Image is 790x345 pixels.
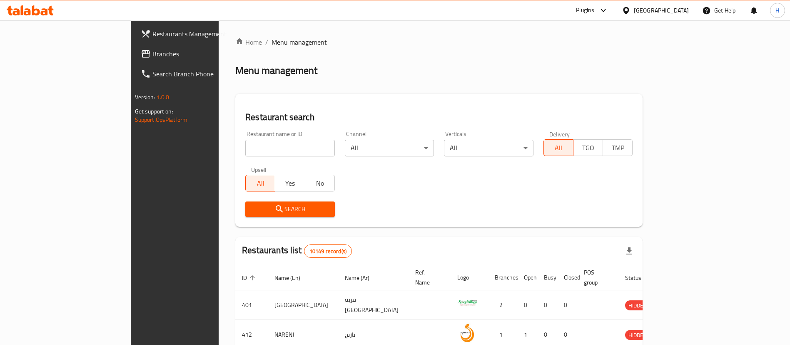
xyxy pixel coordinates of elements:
[152,29,256,39] span: Restaurants Management
[135,92,155,103] span: Version:
[265,37,268,47] li: /
[134,44,263,64] a: Branches
[537,290,557,320] td: 0
[606,142,629,154] span: TMP
[457,293,478,314] img: Spicy Village
[619,241,639,261] div: Export file
[573,139,603,156] button: TGO
[345,140,434,156] div: All
[625,330,650,340] span: HIDDEN
[152,49,256,59] span: Branches
[577,142,600,154] span: TGO
[415,267,441,287] span: Ref. Name
[517,265,537,290] th: Open
[279,177,302,189] span: Yes
[488,265,517,290] th: Branches
[249,177,272,189] span: All
[252,204,328,214] span: Search
[152,69,256,79] span: Search Branch Phone
[245,140,335,156] input: Search for restaurant name or ID..
[305,175,335,191] button: No
[543,139,573,156] button: All
[345,273,380,283] span: Name (Ar)
[134,24,263,44] a: Restaurants Management
[457,322,478,343] img: NARENJ
[625,273,652,283] span: Status
[134,64,263,84] a: Search Branch Phone
[549,131,570,137] label: Delivery
[242,244,352,258] h2: Restaurants list
[338,290,409,320] td: قرية [GEOGRAPHIC_DATA]
[268,290,338,320] td: [GEOGRAPHIC_DATA]
[304,244,352,258] div: Total records count
[272,37,327,47] span: Menu management
[245,111,633,123] h2: Restaurant search
[537,265,557,290] th: Busy
[547,142,570,154] span: All
[245,175,275,191] button: All
[557,265,577,290] th: Closed
[625,301,650,310] span: HIDDEN
[634,6,689,15] div: [GEOGRAPHIC_DATA]
[274,273,311,283] span: Name (En)
[584,267,608,287] span: POS group
[135,114,188,125] a: Support.OpsPlatform
[235,37,643,47] nav: breadcrumb
[557,290,577,320] td: 0
[235,64,317,77] h2: Menu management
[245,201,335,217] button: Search
[309,177,331,189] span: No
[135,106,173,117] span: Get support on:
[603,139,633,156] button: TMP
[251,166,267,172] label: Upsell
[775,6,779,15] span: H
[444,140,533,156] div: All
[576,5,594,15] div: Plugins
[488,290,517,320] td: 2
[157,92,169,103] span: 1.0.0
[304,247,351,255] span: 10149 record(s)
[242,273,258,283] span: ID
[275,175,305,191] button: Yes
[517,290,537,320] td: 0
[451,265,488,290] th: Logo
